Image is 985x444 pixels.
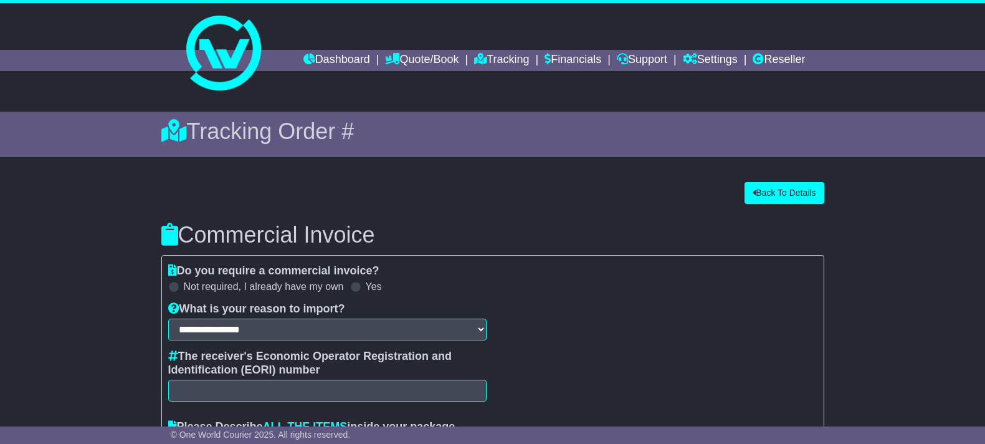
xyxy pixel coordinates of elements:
[184,281,344,292] label: Not required, I already have my own
[617,50,667,71] a: Support
[168,264,379,278] label: Do you require a commercial invoice?
[745,182,824,204] button: Back To Details
[168,420,459,434] label: Please Describe inside your package.
[161,223,824,248] h3: Commercial Invoice
[753,50,805,71] a: Reseller
[171,430,351,440] span: © One World Courier 2025. All rights reserved.
[263,420,348,433] span: ALL THE ITEMS
[161,118,824,145] div: Tracking Order #
[168,302,345,316] label: What is your reason to import?
[303,50,370,71] a: Dashboard
[366,281,382,292] label: Yes
[474,50,529,71] a: Tracking
[385,50,459,71] a: Quote/Book
[683,50,738,71] a: Settings
[545,50,601,71] a: Financials
[168,350,487,377] label: The receiver's Economic Operator Registration and Identification (EORI) number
